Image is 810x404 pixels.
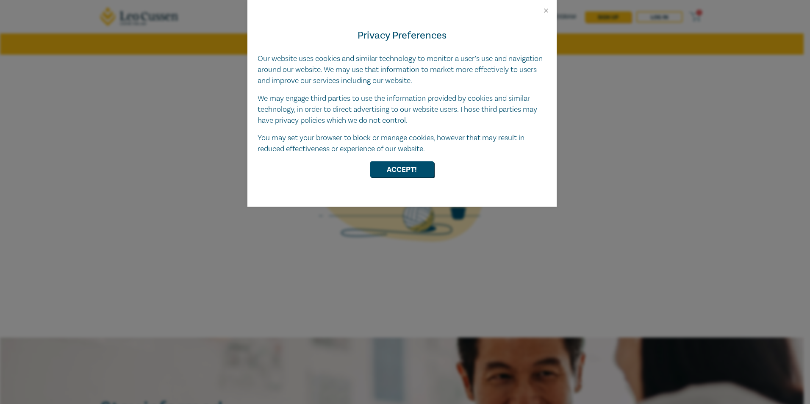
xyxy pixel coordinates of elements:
[542,7,550,14] button: Close
[258,133,546,155] p: You may set your browser to block or manage cookies, however that may result in reduced effective...
[370,161,434,177] button: Accept!
[258,53,546,86] p: Our website uses cookies and similar technology to monitor a user’s use and navigation around our...
[258,28,546,43] h4: Privacy Preferences
[258,93,546,126] p: We may engage third parties to use the information provided by cookies and similar technology, in...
